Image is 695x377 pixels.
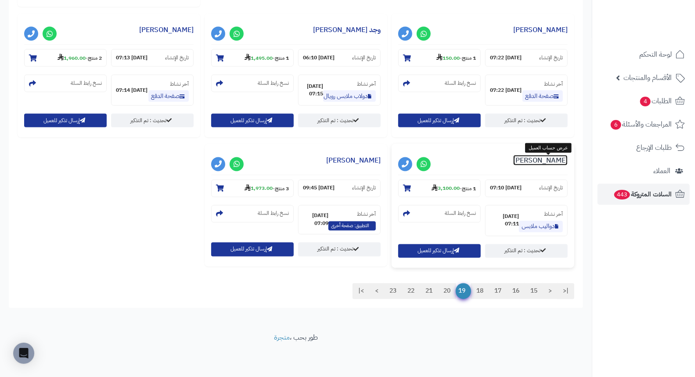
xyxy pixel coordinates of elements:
[313,25,381,35] a: وجد [PERSON_NAME]
[544,210,563,218] small: آخر نشاط
[490,87,522,94] strong: [DATE] 07:22
[398,49,481,67] section: 1 منتج-150.00
[490,54,522,62] strong: [DATE] 07:22
[456,283,471,299] span: 19
[623,72,672,84] span: الأقسام والمنتجات
[352,185,376,192] small: تاريخ الإنشاء
[398,114,481,127] button: إرسال تذكير للعميل
[245,54,273,62] strong: 1,495.00
[58,54,102,62] small: -
[398,180,481,197] section: 1 منتج-3,100.00
[598,160,690,181] a: العملاء
[323,91,376,102] a: دولاب ملابس رويال 6 باب خشب
[598,44,690,65] a: لوحة التحكم
[539,54,563,62] small: تاريخ الإنشاء
[298,243,381,256] a: تحديث : تم التذكير
[490,213,519,228] strong: [DATE] 07:11
[245,54,289,62] small: -
[445,210,476,217] small: نسخ رابط السلة
[111,114,194,127] a: تحديث : تم التذكير
[398,244,481,258] button: إرسال تذكير للعميل
[598,137,690,158] a: طلبات الإرجاع
[653,165,670,177] span: العملاء
[420,283,438,299] a: 21
[303,212,328,227] strong: [DATE] 07:09
[610,118,672,130] span: المراجعات والأسئلة
[485,114,568,127] a: تحديث : تم التذكير
[384,283,402,299] a: 23
[489,283,507,299] a: 17
[116,54,148,62] strong: [DATE] 07:13
[274,333,290,343] a: متجرة
[522,91,563,102] a: صفحة الدفع
[485,244,568,258] a: تحديث : تم التذكير
[71,80,102,87] small: نسخ رابط السلة
[258,80,289,87] small: نسخ رابط السلة
[357,210,376,218] small: آخر نشاط
[24,114,107,127] button: إرسال تذكير للعميل
[211,205,294,223] section: نسخ رابط السلة
[275,54,289,62] strong: 1 منتج
[636,141,672,154] span: طلبات الإرجاع
[369,283,384,299] a: >
[357,80,376,88] small: آخر نشاط
[519,221,563,232] a: دواليب ملابس
[432,185,460,192] strong: 3,100.00
[539,185,563,192] small: تاريخ الإنشاء
[303,54,335,62] strong: [DATE] 06:10
[116,87,148,94] strong: [DATE] 07:14
[462,54,476,62] strong: 1 منتج
[490,185,522,192] strong: [DATE] 07:10
[639,48,672,61] span: لوحة التحكم
[148,91,189,102] a: صفحة الدفع
[24,49,107,67] section: 2 منتج-1,960.00
[432,184,476,193] small: -
[258,210,289,217] small: نسخ رابط السلة
[58,54,86,62] strong: 1,960.00
[613,188,672,200] span: السلات المتروكة
[640,97,651,106] span: 4
[471,283,489,299] a: 18
[462,185,476,192] strong: 1 منتج
[352,54,376,62] small: تاريخ الإنشاء
[139,25,194,35] a: [PERSON_NAME]
[507,283,525,299] a: 16
[614,190,630,199] span: 443
[635,24,687,42] img: logo-2.png
[513,25,568,35] a: [PERSON_NAME]
[398,75,481,92] section: نسخ رابط السلة
[245,185,273,192] strong: 1,973.00
[525,283,543,299] a: 15
[639,95,672,107] span: الطلبات
[557,283,574,299] a: |<
[436,54,460,62] strong: 150.00
[436,54,476,62] small: -
[170,80,189,88] small: آخر نشاط
[13,343,34,364] div: Open Intercom Messenger
[598,184,690,205] a: السلات المتروكة443
[211,243,294,256] button: إرسال تذكير للعميل
[544,80,563,88] small: آخر نشاط
[211,49,294,67] section: 1 منتج-1,495.00
[611,120,621,130] span: 6
[328,221,376,231] span: التطبيق: صفحة أخرى
[303,83,323,98] strong: [DATE] 07:15
[598,91,690,112] a: الطلبات4
[513,155,568,166] a: [PERSON_NAME]
[598,114,690,135] a: المراجعات والأسئلة6
[24,75,107,92] section: نسخ رابط السلة
[211,114,294,127] button: إرسال تذكير للعميل
[211,180,294,197] section: 3 منتج-1,973.00
[525,143,572,153] div: عرض حساب العميل
[275,185,289,192] strong: 3 منتج
[326,155,381,166] a: [PERSON_NAME]
[445,80,476,87] small: نسخ رابط السلة
[165,54,189,62] small: تاريخ الإنشاء
[398,205,481,223] section: نسخ رابط السلة
[211,75,294,92] section: نسخ رابط السلة
[303,185,335,192] strong: [DATE] 09:45
[298,114,381,127] a: تحديث : تم التذكير
[402,283,420,299] a: 22
[543,283,558,299] a: <
[438,283,456,299] a: 20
